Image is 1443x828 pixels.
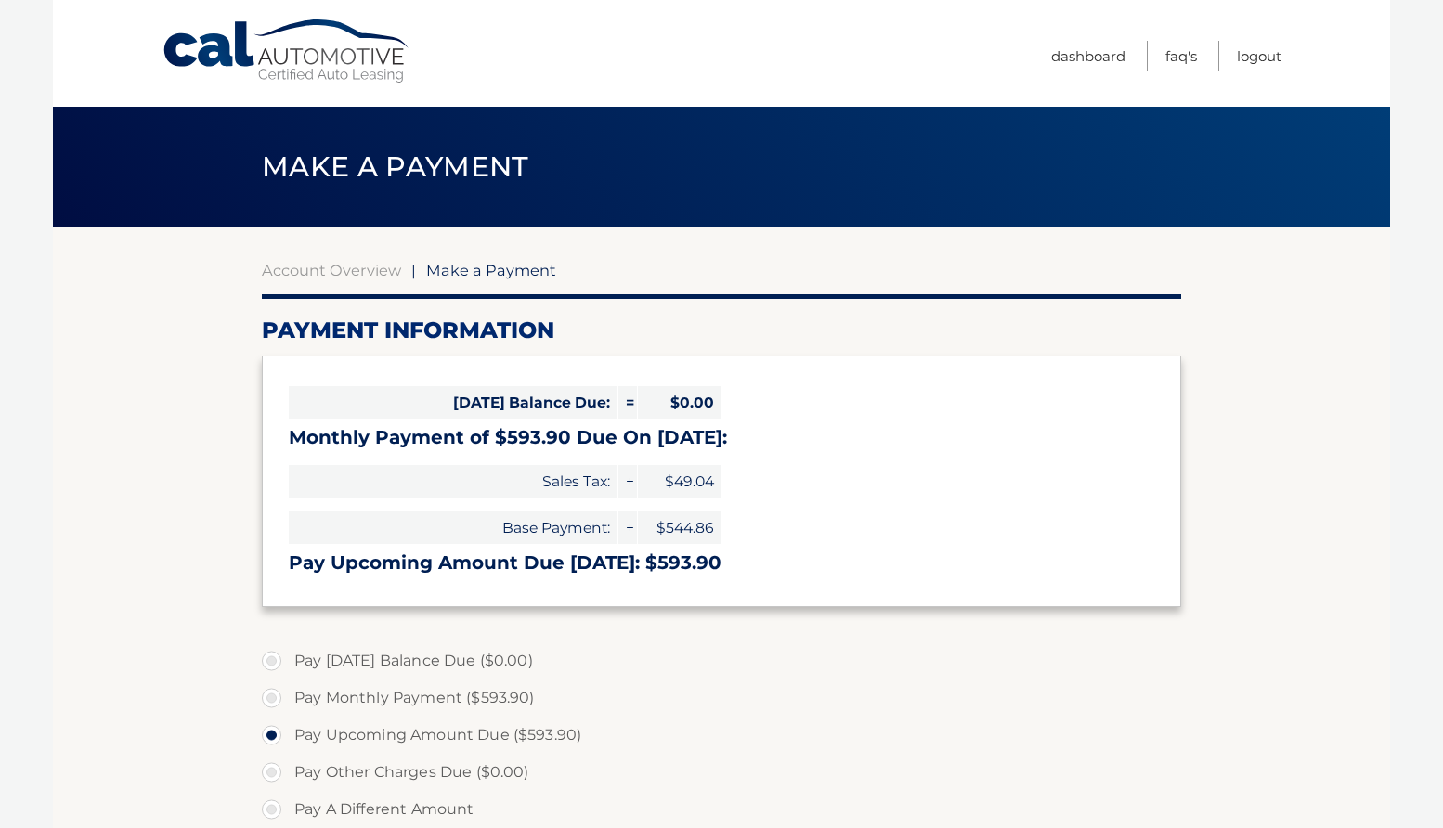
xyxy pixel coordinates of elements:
a: Account Overview [262,261,401,279]
span: = [618,386,637,419]
span: Base Payment: [289,511,617,544]
span: $49.04 [638,465,721,498]
a: Dashboard [1051,41,1125,71]
label: Pay Monthly Payment ($593.90) [262,679,1181,717]
span: $0.00 [638,386,721,419]
label: Pay Other Charges Due ($0.00) [262,754,1181,791]
span: + [618,511,637,544]
span: Make a Payment [262,149,528,184]
span: $544.86 [638,511,721,544]
span: Make a Payment [426,261,556,279]
label: Pay Upcoming Amount Due ($593.90) [262,717,1181,754]
label: Pay A Different Amount [262,791,1181,828]
h3: Monthly Payment of $593.90 Due On [DATE]: [289,426,1154,449]
h3: Pay Upcoming Amount Due [DATE]: $593.90 [289,551,1154,575]
a: FAQ's [1165,41,1197,71]
span: [DATE] Balance Due: [289,386,617,419]
span: Sales Tax: [289,465,617,498]
h2: Payment Information [262,317,1181,344]
a: Logout [1237,41,1281,71]
span: | [411,261,416,279]
a: Cal Automotive [162,19,412,84]
span: + [618,465,637,498]
label: Pay [DATE] Balance Due ($0.00) [262,642,1181,679]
